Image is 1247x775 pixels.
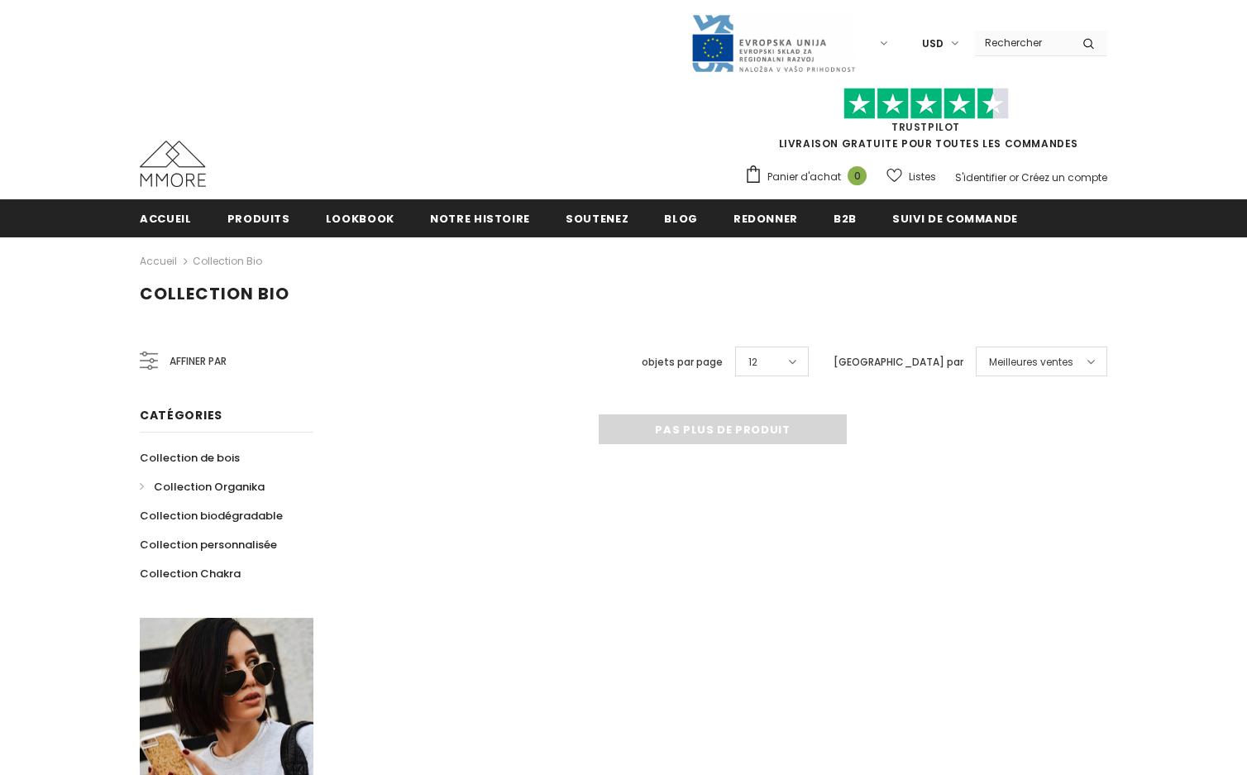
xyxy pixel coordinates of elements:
[733,199,798,237] a: Redonner
[140,566,241,581] span: Collection Chakra
[1021,170,1107,184] a: Créez un compte
[140,199,192,237] a: Accueil
[909,169,936,185] span: Listes
[140,472,265,501] a: Collection Organika
[922,36,944,52] span: USD
[140,407,222,423] span: Catégories
[690,36,856,50] a: Javni Razpis
[140,530,277,559] a: Collection personnalisée
[170,352,227,371] span: Affiner par
[140,443,240,472] a: Collection de bois
[140,559,241,588] a: Collection Chakra
[733,211,798,227] span: Redonner
[834,211,857,227] span: B2B
[848,166,867,185] span: 0
[744,165,875,189] a: Panier d'achat 0
[140,450,240,466] span: Collection de bois
[227,211,290,227] span: Produits
[193,254,262,268] a: Collection Bio
[955,170,1006,184] a: S'identifier
[642,354,723,371] label: objets par page
[430,199,530,237] a: Notre histoire
[566,199,628,237] a: soutenez
[140,537,277,553] span: Collection personnalisée
[886,162,936,191] a: Listes
[140,508,283,524] span: Collection biodégradable
[664,199,698,237] a: Blog
[227,199,290,237] a: Produits
[891,120,960,134] a: TrustPilot
[326,211,394,227] span: Lookbook
[140,141,206,187] img: Cas MMORE
[834,354,963,371] label: [GEOGRAPHIC_DATA] par
[989,354,1073,371] span: Meilleures ventes
[767,169,841,185] span: Panier d'achat
[1009,170,1019,184] span: or
[430,211,530,227] span: Notre histoire
[154,479,265,495] span: Collection Organika
[664,211,698,227] span: Blog
[690,13,856,74] img: Javni Razpis
[975,31,1070,55] input: Search Site
[834,199,857,237] a: B2B
[326,199,394,237] a: Lookbook
[892,199,1018,237] a: Suivi de commande
[140,282,289,305] span: Collection Bio
[140,211,192,227] span: Accueil
[140,501,283,530] a: Collection biodégradable
[892,211,1018,227] span: Suivi de commande
[744,95,1107,151] span: LIVRAISON GRATUITE POUR TOUTES LES COMMANDES
[843,88,1009,120] img: Faites confiance aux étoiles pilotes
[566,211,628,227] span: soutenez
[140,251,177,271] a: Accueil
[748,354,757,371] span: 12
